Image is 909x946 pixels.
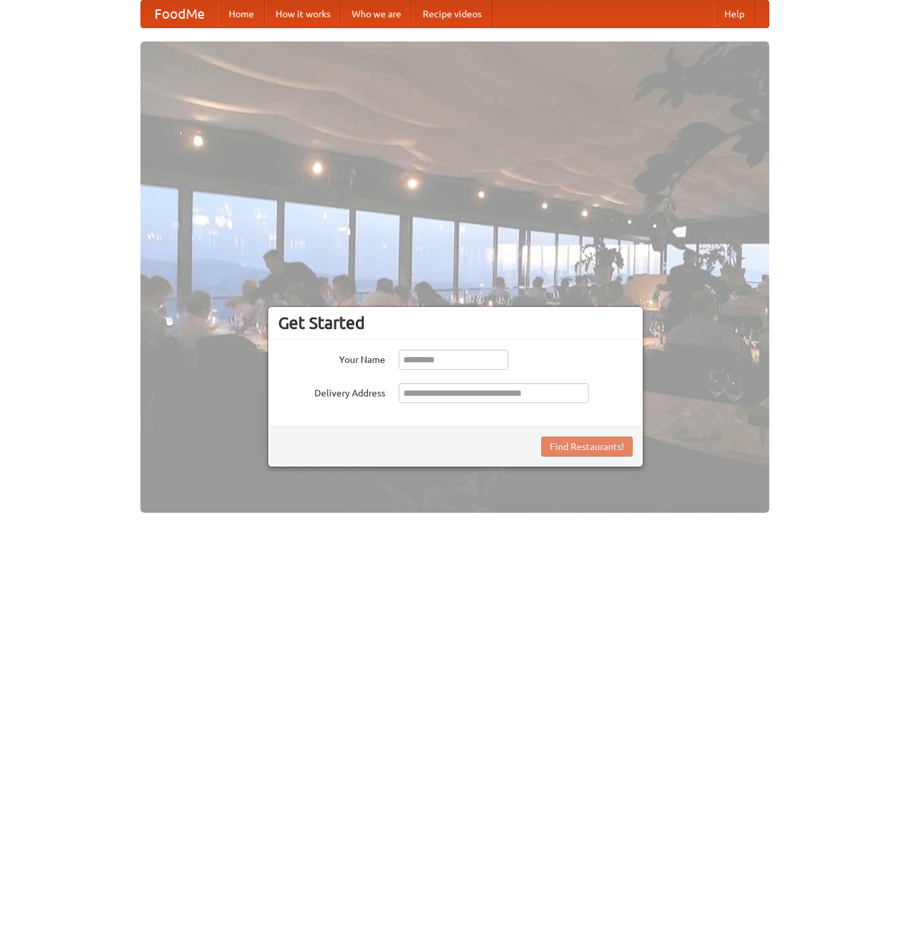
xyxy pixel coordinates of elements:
[714,1,755,27] a: Help
[412,1,492,27] a: Recipe videos
[278,383,385,400] label: Delivery Address
[278,350,385,366] label: Your Name
[265,1,341,27] a: How it works
[278,313,633,333] h3: Get Started
[141,1,218,27] a: FoodMe
[341,1,412,27] a: Who we are
[541,437,633,457] button: Find Restaurants!
[218,1,265,27] a: Home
